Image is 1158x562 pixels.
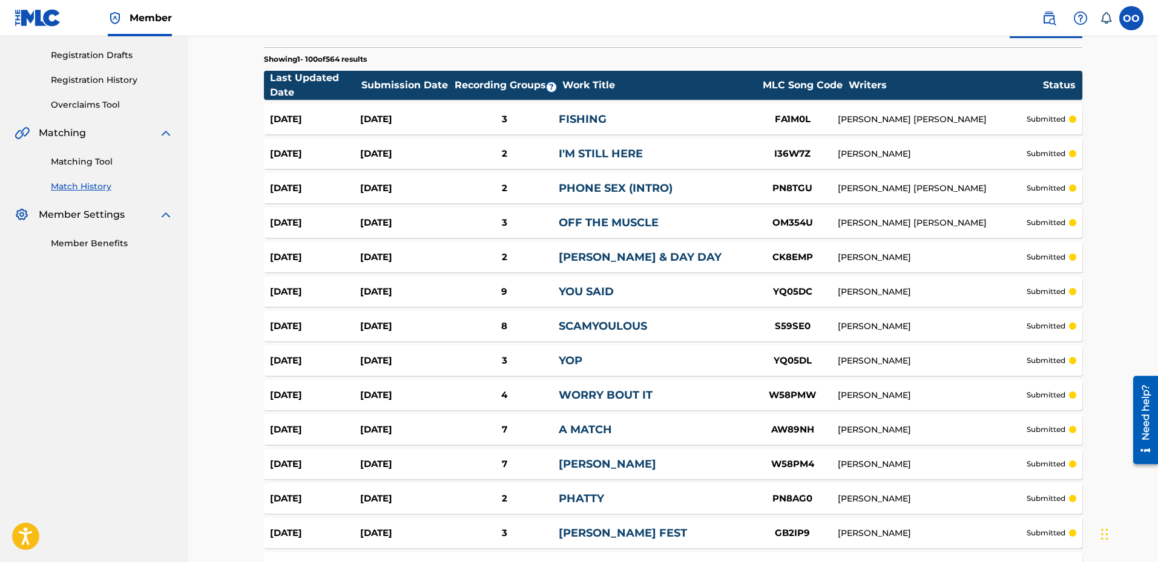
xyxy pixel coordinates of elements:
div: [DATE] [270,216,360,230]
div: [DATE] [360,423,450,437]
div: [DATE] [360,250,450,264]
img: help [1073,11,1088,25]
div: 3 [450,113,559,126]
p: submitted [1027,390,1065,400]
div: [PERSON_NAME] [838,320,1026,333]
div: [DATE] [360,285,450,299]
div: User Menu [1119,6,1143,30]
img: Member Settings [15,207,29,222]
div: [DATE] [360,354,450,368]
div: [DATE] [270,526,360,540]
div: [DATE] [270,285,360,299]
img: search [1042,11,1056,25]
div: [DATE] [360,457,450,471]
div: 7 [450,423,559,437]
div: [DATE] [270,147,360,161]
div: [DATE] [270,354,360,368]
div: [DATE] [270,181,360,195]
div: PN8AG0 [747,492,838,506]
p: submitted [1027,252,1065,263]
div: [DATE] [360,147,450,161]
div: Writers [849,78,1042,93]
a: YOP [559,354,582,367]
div: 3 [450,526,559,540]
div: [DATE] [360,113,450,126]
p: submitted [1027,424,1065,435]
a: SCAMYOULOUS [559,319,647,333]
span: Member [130,11,172,25]
div: I36W7Z [747,147,838,161]
a: Member Benefits [51,237,173,250]
div: [DATE] [360,216,450,230]
p: submitted [1027,217,1065,228]
p: Showing 1 - 100 of 564 results [264,54,367,65]
div: [DATE] [270,250,360,264]
div: 4 [450,388,559,402]
div: Submission Date [361,78,452,93]
div: [DATE] [270,457,360,471]
p: submitted [1027,321,1065,332]
div: [DATE] [270,113,360,126]
p: submitted [1027,528,1065,538]
iframe: Resource Center [1124,371,1158,469]
a: Registration Drafts [51,49,173,62]
div: 3 [450,216,559,230]
p: submitted [1027,286,1065,297]
img: MLC Logo [15,9,61,27]
a: [PERSON_NAME] & DAY DAY [559,250,722,264]
div: [PERSON_NAME] [838,251,1026,264]
p: submitted [1027,493,1065,504]
a: WORRY BOUT IT [559,388,653,402]
span: Matching [39,126,86,140]
div: [DATE] [270,423,360,437]
div: [PERSON_NAME] [838,286,1026,298]
iframe: Chat Widget [1097,504,1158,562]
div: Drag [1101,516,1108,552]
div: [DATE] [270,388,360,402]
div: AW89NH [747,423,838,437]
a: FISHING [559,113,607,126]
div: [PERSON_NAME] [838,492,1026,505]
div: [DATE] [360,319,450,333]
div: [PERSON_NAME] [838,458,1026,471]
a: Overclaims Tool [51,99,173,111]
div: Help [1068,6,1093,30]
div: Recording Groups [453,78,562,93]
a: A MATCH [559,423,612,436]
div: MLC Song Code [757,78,848,93]
img: expand [159,126,173,140]
a: Matching Tool [51,155,173,168]
img: expand [159,207,173,222]
p: submitted [1027,183,1065,194]
div: Status [1043,78,1076,93]
a: OFF THE MUSCLE [559,216,659,229]
div: Last Updated Date [270,71,361,100]
div: 3 [450,354,559,368]
a: I'M STILL HERE [559,147,643,160]
div: [DATE] [270,492,360,506]
div: S59SE0 [747,319,838,333]
div: Notifications [1100,12,1112,24]
p: submitted [1027,355,1065,366]
div: [PERSON_NAME] [838,423,1026,436]
span: ? [547,82,556,92]
a: Public Search [1037,6,1061,30]
a: [PERSON_NAME] [559,457,656,471]
a: Registration History [51,74,173,87]
a: PHATTY [559,492,604,505]
a: PHONE SEX (INTRO) [559,181,673,195]
div: 2 [450,147,559,161]
div: 8 [450,319,559,333]
p: submitted [1027,114,1065,125]
img: Matching [15,126,30,140]
div: [DATE] [360,388,450,402]
div: Work Title [562,78,756,93]
div: [PERSON_NAME] [838,527,1026,540]
div: W58PMW [747,388,838,402]
div: [PERSON_NAME] [PERSON_NAME] [838,113,1026,126]
div: YQ05DC [747,285,838,299]
div: 2 [450,181,559,195]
